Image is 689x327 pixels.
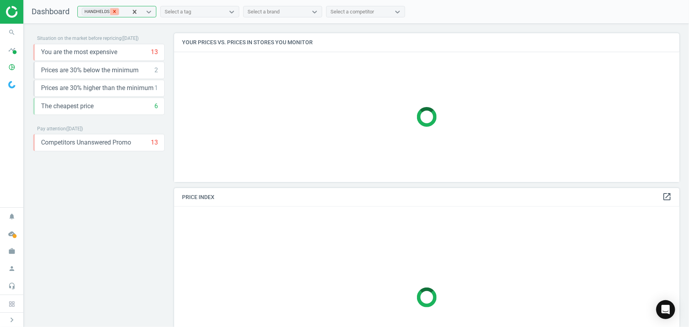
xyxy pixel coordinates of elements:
div: 13 [151,138,158,147]
i: person [4,261,19,276]
span: Competitors Unanswered Promo [41,138,131,147]
span: The cheapest price [41,102,94,111]
h4: Your prices vs. prices in stores you monitor [174,33,680,52]
i: work [4,244,19,259]
div: Select a tag [165,8,191,15]
i: timeline [4,42,19,57]
i: search [4,25,19,40]
div: 6 [154,102,158,111]
div: 2 [154,66,158,75]
i: pie_chart_outlined [4,60,19,75]
i: headset_mic [4,278,19,293]
div: 13 [151,48,158,56]
span: Prices are 30% below the minimum [41,66,139,75]
a: open_in_new [662,192,672,202]
button: chevron_right [2,315,22,325]
span: ( [DATE] ) [66,126,83,132]
div: Select a competitor [330,8,374,15]
i: open_in_new [662,192,672,201]
div: Open Intercom Messenger [656,300,675,319]
span: Situation on the market before repricing [37,36,122,41]
span: Prices are 30% higher than the minimum [41,84,154,92]
span: Pay attention [37,126,66,132]
span: Dashboard [32,7,69,16]
i: cloud_done [4,226,19,241]
img: ajHJNr6hYgQAAAAASUVORK5CYII= [6,6,62,18]
i: notifications [4,209,19,224]
div: Select a brand [248,8,280,15]
span: You are the most expensive [41,48,117,56]
h4: Price Index [174,188,680,207]
div: HANDHELDS [82,8,110,15]
i: chevron_right [7,315,17,325]
img: wGWNvw8QSZomAAAAABJRU5ErkJggg== [8,81,15,88]
div: 1 [154,84,158,92]
span: ( [DATE] ) [122,36,139,41]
